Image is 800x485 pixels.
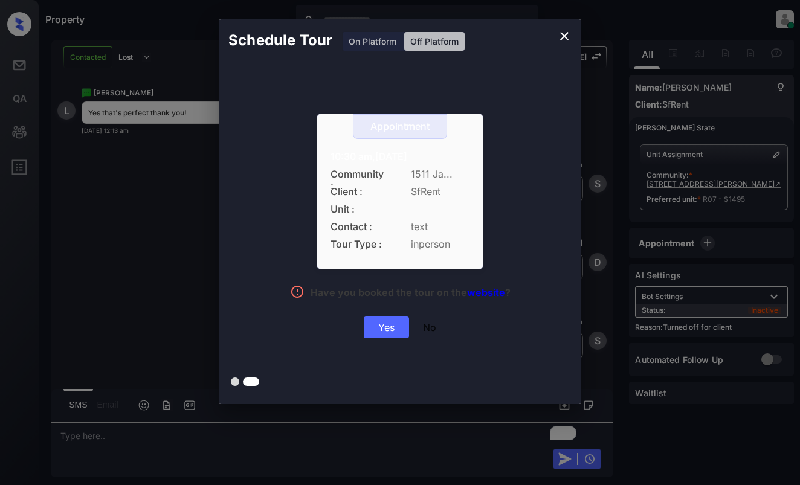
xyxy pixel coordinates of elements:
span: Client : [331,186,385,198]
div: Yes [364,316,409,338]
span: Contact : [331,221,385,233]
span: Community : [331,169,385,180]
button: close [552,24,576,48]
div: No [423,321,436,333]
span: SfRent [411,186,469,198]
div: Appointment [353,121,447,132]
span: Unit : [331,204,385,215]
div: Have you booked the tour on the ? [311,286,511,301]
span: text [411,221,469,233]
a: website [467,286,505,298]
h2: Schedule Tour [219,19,342,62]
span: Tour Type : [331,239,385,250]
div: 10:30 am,[DATE] [331,151,469,162]
span: inperson [411,239,469,250]
span: 1511 Ja... [411,169,469,180]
